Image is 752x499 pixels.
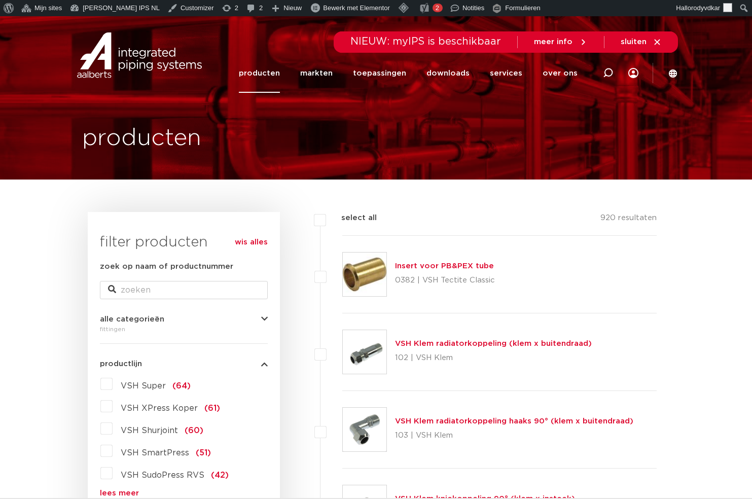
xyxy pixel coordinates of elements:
img: Thumbnail for VSH Klem radiatorkoppeling haaks 90° (klem x buitendraad) [343,408,386,451]
span: (64) [172,382,191,390]
div: fittingen [100,323,268,335]
p: 103 | VSH Klem [395,427,633,444]
p: 920 resultaten [600,212,657,228]
a: Insert voor PB&PEX tube [395,262,494,270]
span: VSH SudoPress RVS [121,471,204,479]
span: VSH Super [121,382,166,390]
span: sluiten [621,38,647,46]
span: 2 [436,4,439,12]
: my IPS [628,52,638,94]
span: (51) [196,449,211,457]
nav: Menu [239,54,578,93]
img: Thumbnail for VSH Klem radiatorkoppeling (klem x buitendraad) [343,330,386,374]
button: productlijn [100,360,268,368]
a: wis alles [235,236,268,248]
span: NIEUW: myIPS is beschikbaar [350,37,501,47]
p: 0382 | VSH Tectite Classic [395,272,495,289]
a: downloads [426,54,470,93]
a: lees meer [100,489,268,497]
nav: Menu [628,52,638,94]
a: services [490,54,522,93]
a: sluiten [621,38,662,47]
label: select all [326,212,377,224]
a: VSH Klem radiatorkoppeling haaks 90° (klem x buitendraad) [395,417,633,425]
span: alle categorieën [100,315,164,323]
span: rodyvdkar [691,4,720,12]
a: meer info [534,38,588,47]
img: Thumbnail for Insert voor PB&PEX tube [343,253,386,296]
h3: filter producten [100,232,268,253]
span: VSH Shurjoint [121,426,178,435]
a: over ons [543,54,578,93]
span: (60) [185,426,203,435]
label: zoek op naam of productnummer [100,261,233,273]
a: markten [300,54,333,93]
span: meer info [534,38,572,46]
a: toepassingen [353,54,406,93]
input: zoeken [100,281,268,299]
span: VSH XPress Koper [121,404,198,412]
span: Bewerk met Elementor [323,4,390,12]
span: VSH SmartPress [121,449,189,457]
span: (61) [204,404,220,412]
span: productlijn [100,360,142,368]
a: producten [239,54,280,93]
h1: producten [82,122,201,155]
a: VSH Klem radiatorkoppeling (klem x buitendraad) [395,340,592,347]
span: (42) [211,471,229,479]
p: 102 | VSH Klem [395,350,592,366]
button: alle categorieën [100,315,268,323]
